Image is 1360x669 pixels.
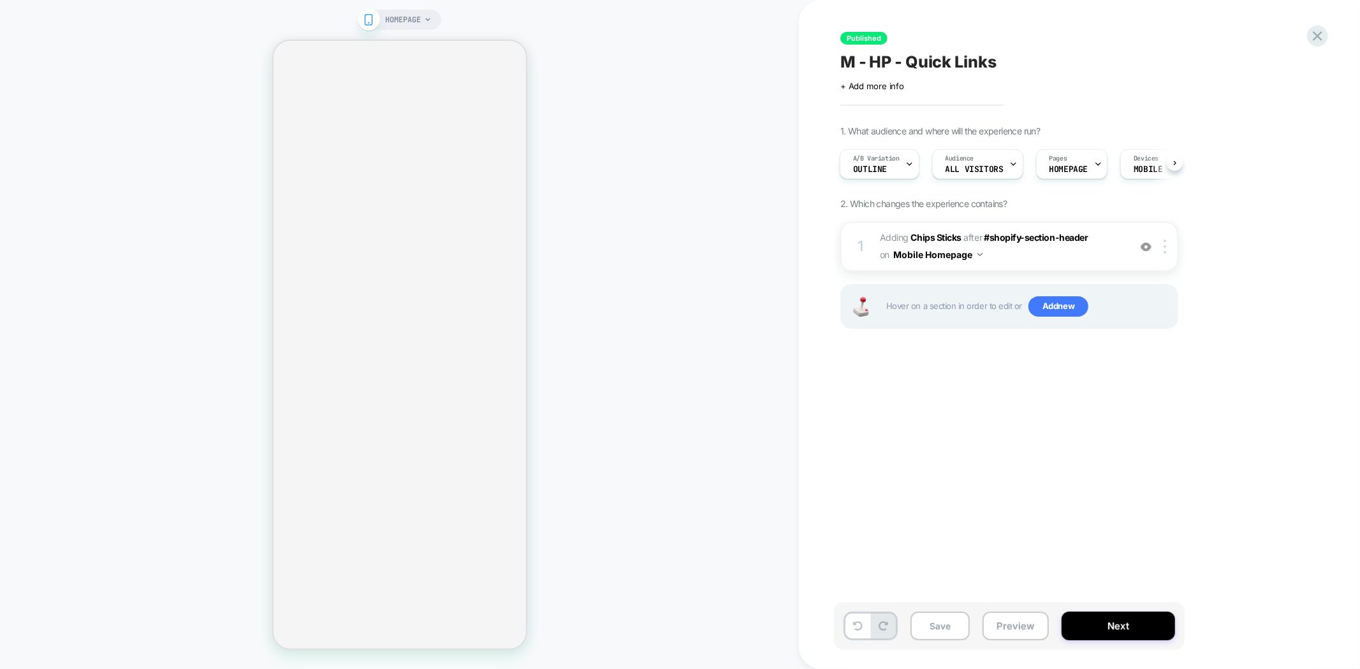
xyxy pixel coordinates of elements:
[910,612,970,640] button: Save
[946,154,974,163] span: Audience
[853,165,887,174] span: Outline
[880,232,962,243] span: Adding
[840,81,904,91] span: + Add more info
[840,52,997,71] span: M - HP - Quick Links
[854,234,867,259] div: 1
[840,126,1040,136] span: 1. What audience and where will the experience run?
[1062,612,1175,640] button: Next
[977,253,983,256] img: down arrow
[946,165,1004,174] span: All Visitors
[1134,154,1159,163] span: Devices
[848,297,874,317] img: Joystick
[964,232,983,243] span: AFTER
[1028,296,1088,317] span: Add new
[385,10,421,30] span: HOMEPAGE
[1164,240,1166,254] img: close
[893,245,983,264] button: Mobile Homepage
[840,32,888,45] span: Published
[886,296,1171,317] span: Hover on a section in order to edit or
[1049,154,1067,163] span: Pages
[1141,241,1152,252] img: crossed eye
[983,612,1049,640] button: Preview
[880,247,889,263] span: on
[840,198,1007,209] span: 2. Which changes the experience contains?
[984,232,1088,243] span: #shopify-section-header
[1049,165,1088,174] span: HOMEPAGE
[911,232,962,243] b: Chips Sticks
[853,154,900,163] span: A/B Variation
[1134,165,1162,174] span: MOBILE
